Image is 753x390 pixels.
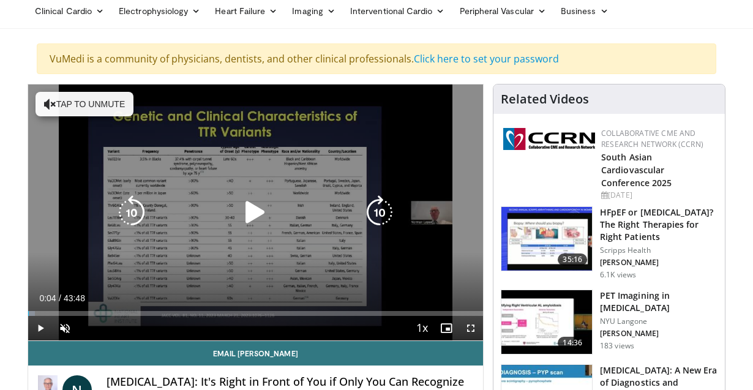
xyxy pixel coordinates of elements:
img: cac2b0cd-2f26-4174-8237-e40d74628455.150x105_q85_crop-smart_upscale.jpg [501,290,592,354]
button: Tap to unmute [36,92,133,116]
button: Enable picture-in-picture mode [434,316,459,340]
p: 183 views [600,341,634,351]
p: Scripps Health [600,246,717,255]
button: Unmute [53,316,77,340]
div: Progress Bar [28,311,483,316]
img: a04ee3ba-8487-4636-b0fb-5e8d268f3737.png.150x105_q85_autocrop_double_scale_upscale_version-0.2.png [503,128,595,150]
a: Collaborative CME and Research Network (CCRN) [601,128,703,149]
button: Fullscreen [459,316,483,340]
a: Email [PERSON_NAME] [28,341,483,366]
video-js: Video Player [28,84,483,341]
h3: HFpEF or [MEDICAL_DATA]? The Right Therapies for Right Patients [600,206,717,243]
h4: Related Videos [501,92,589,107]
h3: PET Imagining in [MEDICAL_DATA] [600,290,717,314]
p: NYU Langone [600,317,717,326]
button: Play [28,316,53,340]
a: 14:36 PET Imagining in [MEDICAL_DATA] NYU Langone [PERSON_NAME] 183 views [501,290,717,354]
span: 0:04 [39,293,56,303]
p: [PERSON_NAME] [600,258,717,268]
span: 14:36 [558,337,587,349]
span: 43:48 [64,293,85,303]
div: [DATE] [601,190,715,201]
div: VuMedi is a community of physicians, dentists, and other clinical professionals. [37,43,716,74]
span: 35:16 [558,253,587,266]
img: dfd7e8cb-3665-484f-96d9-fe431be1631d.150x105_q85_crop-smart_upscale.jpg [501,207,592,271]
button: Playback Rate [410,316,434,340]
a: South Asian Cardiovascular Conference 2025 [601,151,672,189]
a: Click here to set your password [414,52,559,66]
a: 35:16 HFpEF or [MEDICAL_DATA]? The Right Therapies for Right Patients Scripps Health [PERSON_NAME... [501,206,717,280]
p: 6.1K views [600,270,636,280]
span: / [59,293,61,303]
p: [PERSON_NAME] [600,329,717,339]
